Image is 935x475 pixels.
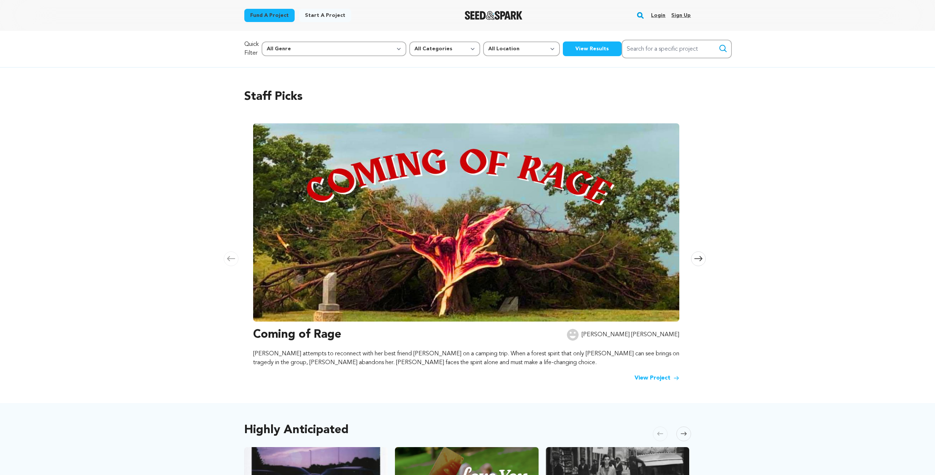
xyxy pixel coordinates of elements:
[465,11,522,20] a: Seed&Spark Homepage
[651,10,665,21] a: Login
[465,11,522,20] img: Seed&Spark Logo Dark Mode
[299,9,351,22] a: Start a project
[582,330,679,339] p: [PERSON_NAME] [PERSON_NAME]
[253,123,679,322] img: Coming of Rage image
[253,326,341,344] h3: Coming of Rage
[563,41,622,56] button: View Results
[253,349,679,367] p: [PERSON_NAME] attempts to reconnect with her best friend [PERSON_NAME] on a camping trip. When a ...
[567,329,579,341] img: user.png
[622,40,732,58] input: Search for a specific project
[671,10,691,21] a: Sign up
[244,88,691,106] h2: Staff Picks
[244,9,295,22] a: Fund a project
[244,425,349,435] h2: Highly Anticipated
[634,374,679,382] a: View Project
[244,40,259,58] p: Quick Filter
